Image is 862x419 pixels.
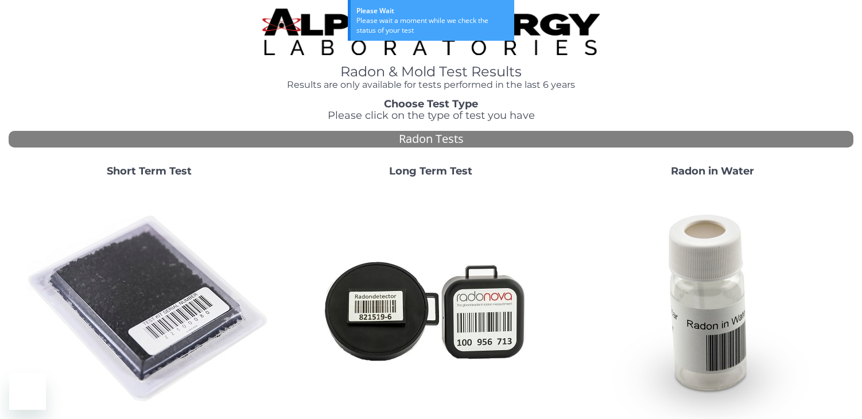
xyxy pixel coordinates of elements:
strong: Short Term Test [107,165,192,177]
div: Radon Tests [9,131,853,148]
iframe: Button to launch messaging window [9,373,46,410]
strong: Choose Test Type [384,98,478,110]
strong: Long Term Test [389,165,472,177]
span: Please click on the type of test you have [328,109,535,122]
h4: Results are only available for tests performed in the last 6 years [262,80,600,90]
strong: Radon in Water [671,165,754,177]
img: TightCrop.jpg [262,9,600,55]
div: Please Wait [356,6,508,15]
h1: Radon & Mold Test Results [262,64,600,79]
div: Please wait a moment while we check the status of your test [356,15,508,35]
